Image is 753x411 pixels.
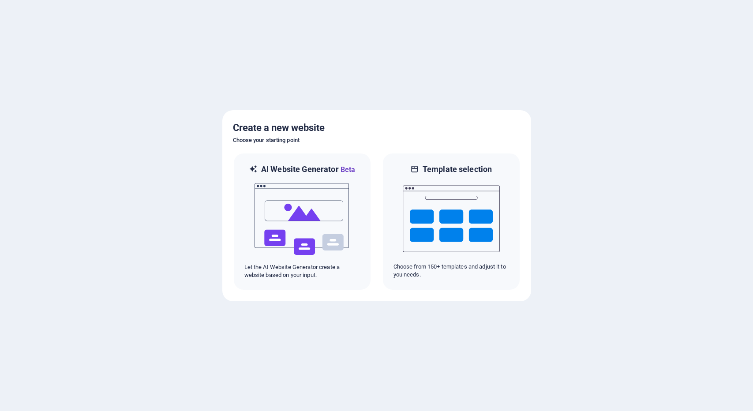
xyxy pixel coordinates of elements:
span: Beta [339,165,356,174]
h5: Create a new website [233,121,521,135]
img: ai [254,175,351,263]
h6: Template selection [423,164,492,175]
p: Choose from 150+ templates and adjust it to you needs. [393,263,509,279]
div: Template selectionChoose from 150+ templates and adjust it to you needs. [382,153,521,291]
p: Let the AI Website Generator create a website based on your input. [244,263,360,279]
div: AI Website GeneratorBetaaiLet the AI Website Generator create a website based on your input. [233,153,371,291]
h6: AI Website Generator [261,164,355,175]
h6: Choose your starting point [233,135,521,146]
